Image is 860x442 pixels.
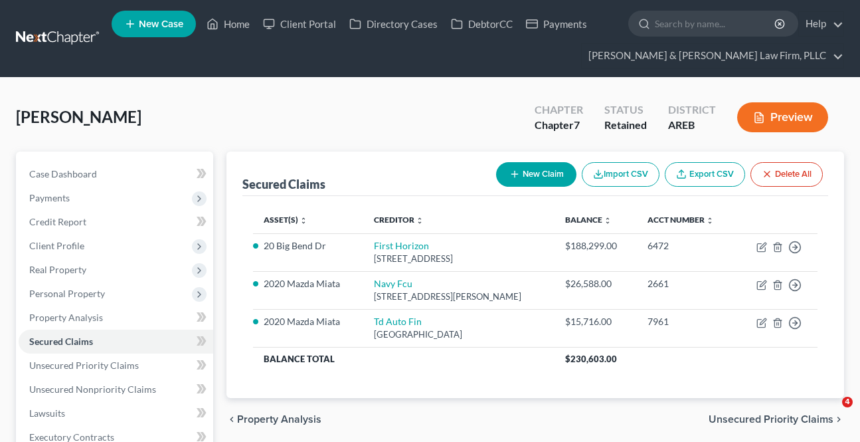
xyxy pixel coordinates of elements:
[750,162,823,187] button: Delete All
[706,217,714,225] i: unfold_more
[264,215,307,225] a: Asset(s) unfold_more
[242,176,325,192] div: Secured Claims
[19,378,213,401] a: Unsecured Nonpriority Claims
[496,162,576,187] button: New Claim
[647,239,725,253] div: 6472
[19,306,213,330] a: Property Analysis
[709,414,833,425] span: Unsecured Priority Claims
[29,407,65,419] span: Lawsuits
[647,277,725,290] div: 2661
[16,107,141,126] span: [PERSON_NAME]
[200,12,256,36] a: Home
[264,239,353,253] li: 20 Big Bend Dr
[444,12,519,36] a: DebtorCC
[374,290,544,303] div: [STREET_ADDRESS][PERSON_NAME]
[668,102,716,118] div: District
[374,328,544,341] div: [GEOGRAPHIC_DATA]
[374,253,544,265] div: [STREET_ADDRESS]
[565,215,612,225] a: Balance unfold_more
[19,162,213,186] a: Case Dashboard
[374,215,424,225] a: Creditor unfold_more
[535,118,583,133] div: Chapter
[416,217,424,225] i: unfold_more
[574,118,580,131] span: 7
[19,330,213,354] a: Secured Claims
[535,102,583,118] div: Chapter
[582,44,843,68] a: [PERSON_NAME] & [PERSON_NAME] Law Firm, PLLC
[29,336,93,347] span: Secured Claims
[264,277,353,290] li: 2020 Mazda Miata
[655,11,776,36] input: Search by name...
[300,217,307,225] i: unfold_more
[604,118,647,133] div: Retained
[29,312,103,323] span: Property Analysis
[668,118,716,133] div: AREB
[256,12,343,36] a: Client Portal
[665,162,745,187] a: Export CSV
[519,12,594,36] a: Payments
[343,12,444,36] a: Directory Cases
[709,414,844,425] button: Unsecured Priority Claims chevron_right
[565,315,627,328] div: $15,716.00
[604,217,612,225] i: unfold_more
[237,414,321,425] span: Property Analysis
[604,102,647,118] div: Status
[374,278,412,289] a: Navy Fcu
[565,239,627,253] div: $188,299.00
[264,315,353,328] li: 2020 Mazda Miata
[374,240,429,251] a: First Horizon
[565,277,627,290] div: $26,588.00
[737,102,828,132] button: Preview
[29,240,84,251] span: Client Profile
[29,384,156,395] span: Unsecured Nonpriority Claims
[19,354,213,378] a: Unsecured Priority Claims
[842,397,853,407] span: 4
[226,414,321,425] button: chevron_left Property Analysis
[582,162,659,187] button: Import CSV
[19,401,213,425] a: Lawsuits
[139,19,183,29] span: New Case
[226,414,237,425] i: chevron_left
[29,216,86,227] span: Credit Report
[647,315,725,328] div: 7961
[253,347,555,371] th: Balance Total
[815,397,847,429] iframe: Intercom live chat
[565,354,617,364] span: $230,603.00
[647,215,714,225] a: Acct Number unfold_more
[799,12,843,36] a: Help
[29,168,97,179] span: Case Dashboard
[374,316,422,327] a: Td Auto Fin
[29,360,139,371] span: Unsecured Priority Claims
[29,192,70,203] span: Payments
[19,210,213,234] a: Credit Report
[29,264,86,275] span: Real Property
[29,288,105,299] span: Personal Property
